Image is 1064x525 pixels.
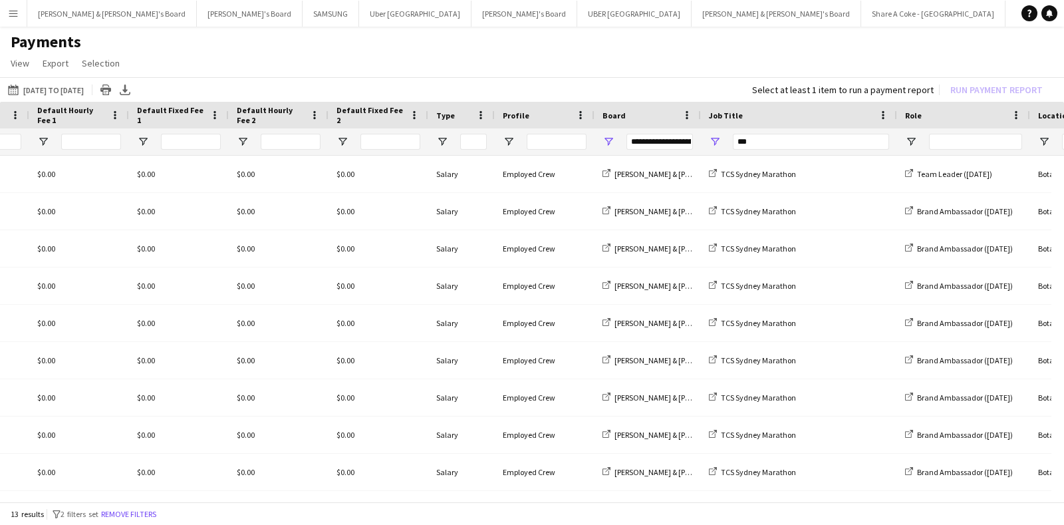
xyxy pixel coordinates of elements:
[709,318,796,328] a: TCS Sydney Marathon
[917,430,1013,440] span: Brand Ambassador ([DATE])
[428,230,495,267] div: Salary
[428,342,495,379] div: Salary
[5,82,86,98] button: [DATE] to [DATE]
[329,156,428,192] div: $0.00
[709,355,796,365] a: TCS Sydney Marathon
[602,430,762,440] a: [PERSON_NAME] & [PERSON_NAME]'s Board
[43,57,68,69] span: Export
[905,467,1013,477] a: Brand Ambassador ([DATE])
[37,136,49,148] button: Open Filter Menu
[495,305,595,341] div: Employed Crew
[129,417,229,453] div: $0.00
[692,1,861,27] button: [PERSON_NAME] & [PERSON_NAME]'s Board
[752,84,934,96] div: Select at least 1 item to run a payment report
[721,355,796,365] span: TCS Sydney Marathon
[614,393,762,403] span: [PERSON_NAME] & [PERSON_NAME]'s Board
[905,281,1013,291] a: Brand Ambassador ([DATE])
[436,136,448,148] button: Open Filter Menu
[29,417,129,453] div: $0.00
[5,55,35,72] a: View
[709,110,743,120] span: Job Title
[471,1,577,27] button: [PERSON_NAME]'s Board
[495,193,595,230] div: Employed Crew
[137,136,149,148] button: Open Filter Menu
[261,134,321,150] input: Default Hourly Fee 2 Filter Input
[861,1,1005,27] button: Share A Coke - [GEOGRAPHIC_DATA]
[428,454,495,490] div: Salary
[11,57,29,69] span: View
[905,206,1013,216] a: Brand Ambassador ([DATE])
[721,244,796,254] span: TCS Sydney Marathon
[721,318,796,328] span: TCS Sydney Marathon
[709,430,796,440] a: TCS Sydney Marathon
[577,1,692,27] button: UBER [GEOGRAPHIC_DATA]
[336,136,348,148] button: Open Filter Menu
[329,417,428,453] div: $0.00
[197,1,303,27] button: [PERSON_NAME]'s Board
[721,430,796,440] span: TCS Sydney Marathon
[428,417,495,453] div: Salary
[229,417,329,453] div: $0.00
[29,342,129,379] div: $0.00
[303,1,359,27] button: SAMSUNG
[161,134,221,150] input: Default Fixed Fee 1 Filter Input
[905,136,917,148] button: Open Filter Menu
[721,206,796,216] span: TCS Sydney Marathon
[495,379,595,416] div: Employed Crew
[61,134,121,150] input: Default Hourly Fee 1 Filter Input
[329,267,428,304] div: $0.00
[98,507,159,522] button: Remove filters
[129,379,229,416] div: $0.00
[229,230,329,267] div: $0.00
[721,169,796,179] span: TCS Sydney Marathon
[602,393,762,403] a: [PERSON_NAME] & [PERSON_NAME]'s Board
[229,305,329,341] div: $0.00
[29,379,129,416] div: $0.00
[917,318,1013,328] span: Brand Ambassador ([DATE])
[428,379,495,416] div: Salary
[917,355,1013,365] span: Brand Ambassador ([DATE])
[428,193,495,230] div: Salary
[495,342,595,379] div: Employed Crew
[76,55,125,72] a: Selection
[733,134,889,150] input: Job Title Filter Input
[905,393,1013,403] a: Brand Ambassador ([DATE])
[329,305,428,341] div: $0.00
[129,454,229,490] div: $0.00
[614,430,762,440] span: [PERSON_NAME] & [PERSON_NAME]'s Board
[436,110,455,120] span: Type
[905,430,1013,440] a: Brand Ambassador ([DATE])
[117,82,133,98] app-action-btn: Export XLSX
[29,230,129,267] div: $0.00
[709,136,721,148] button: Open Filter Menu
[602,244,762,254] a: [PERSON_NAME] & [PERSON_NAME]'s Board
[129,193,229,230] div: $0.00
[614,467,762,477] span: [PERSON_NAME] & [PERSON_NAME]'s Board
[229,156,329,192] div: $0.00
[61,509,98,519] span: 2 filters set
[917,244,1013,254] span: Brand Ambassador ([DATE])
[602,355,762,365] a: [PERSON_NAME] & [PERSON_NAME]'s Board
[229,454,329,490] div: $0.00
[709,244,796,254] a: TCS Sydney Marathon
[329,342,428,379] div: $0.00
[602,281,762,291] a: [PERSON_NAME] & [PERSON_NAME]'s Board
[709,467,796,477] a: TCS Sydney Marathon
[905,355,1013,365] a: Brand Ambassador ([DATE])
[129,156,229,192] div: $0.00
[614,318,762,328] span: [PERSON_NAME] & [PERSON_NAME]'s Board
[709,393,796,403] a: TCS Sydney Marathon
[495,156,595,192] div: Employed Crew
[709,281,796,291] a: TCS Sydney Marathon
[917,393,1013,403] span: Brand Ambassador ([DATE])
[229,267,329,304] div: $0.00
[917,281,1013,291] span: Brand Ambassador ([DATE])
[614,206,762,216] span: [PERSON_NAME] & [PERSON_NAME]'s Board
[905,110,922,120] span: Role
[37,55,74,72] a: Export
[602,169,762,179] a: [PERSON_NAME] & [PERSON_NAME]'s Board
[905,244,1013,254] a: Brand Ambassador ([DATE])
[29,454,129,490] div: $0.00
[614,169,762,179] span: [PERSON_NAME] & [PERSON_NAME]'s Board
[495,417,595,453] div: Employed Crew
